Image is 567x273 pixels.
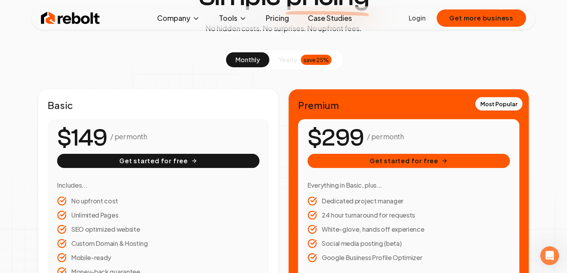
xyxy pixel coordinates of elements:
[235,55,260,64] span: monthly
[308,210,510,220] li: 24 hour turnaround for requests
[308,253,510,262] li: Google Business Profile Optimizer
[437,9,526,27] button: Get more business
[213,10,253,26] button: Tools
[48,99,269,111] h2: Basic
[279,55,297,65] span: yearly
[409,13,426,23] a: Login
[259,10,295,26] a: Pricing
[475,97,523,111] div: Most Popular
[308,225,510,234] li: White-glove, hands off experience
[301,55,332,65] div: save 25%
[41,10,100,26] img: Rebolt Logo
[57,210,259,220] li: Unlimited Pages
[308,120,364,156] number-flow-react: $299
[298,99,519,111] h2: Premium
[302,10,358,26] a: Case Studies
[308,181,510,190] h3: Everything in Basic, plus...
[308,154,510,168] button: Get started for free
[226,52,269,67] button: monthly
[367,131,404,142] p: / per month
[540,246,559,265] iframe: Intercom live chat
[151,10,206,26] button: Company
[57,120,107,156] number-flow-react: $149
[269,52,341,67] button: yearlysave 25%
[110,131,147,142] p: / per month
[57,181,259,190] h3: Includes...
[308,196,510,206] li: Dedicated project manager
[57,196,259,206] li: No upfront cost
[57,225,259,234] li: SEO optimized website
[57,253,259,262] li: Mobile-ready
[308,239,510,248] li: Social media posting (beta)
[57,239,259,248] li: Custom Domain & Hosting
[57,154,259,168] button: Get started for free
